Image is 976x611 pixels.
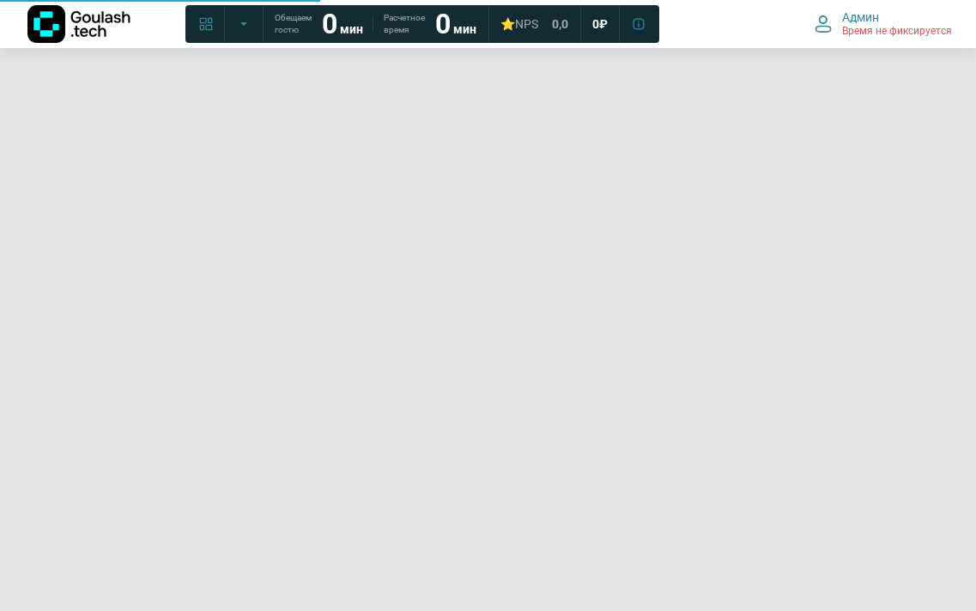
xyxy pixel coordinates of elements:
img: Логотип компании Goulash.tech [27,5,130,43]
span: Расчетное время [384,12,425,36]
span: NPS [515,17,538,31]
span: мин [453,22,476,36]
a: 0 ₽ [582,9,618,39]
span: Обещаем гостю [275,12,312,36]
span: Время не фиксируется [842,25,952,39]
span: 0 [592,16,599,32]
strong: 0 [322,8,337,40]
a: Обещаем гостю 0 мин Расчетное время 0 мин [264,9,487,39]
span: 0,0 [552,16,568,32]
span: мин [340,22,363,36]
a: ⭐NPS 0,0 [490,9,579,39]
div: ⭐ [500,16,538,32]
button: Админ Время не фиксируется [804,6,962,42]
span: ₽ [599,16,608,32]
strong: 0 [435,8,451,40]
span: Админ [842,9,879,25]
